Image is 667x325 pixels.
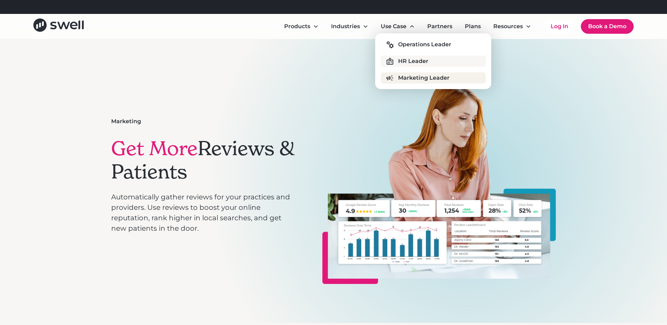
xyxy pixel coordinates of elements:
a: Log In [544,19,575,33]
nav: Use Case [375,33,491,89]
div: Resources [488,19,537,33]
a: HR Leader [381,56,486,67]
div: Marketing Leader [398,74,450,82]
a: Marketing Leader [381,72,486,84]
a: Book a Demo [581,19,634,34]
div: Resources [493,22,523,31]
a: home [33,18,84,34]
h1: Reviews & Patients [111,137,298,183]
div: Industries [331,22,360,31]
div: Industries [326,19,374,33]
p: Automatically gather reviews for your practices and providers. Use reviews to boost your online r... [111,192,298,233]
div: Marketing [111,117,141,126]
div: Operations Leader [398,40,451,49]
div: Products [284,22,310,31]
a: Plans [459,19,486,33]
a: Partners [422,19,458,33]
img: Woman looking at computer that shows an overall view of the reviews left for your company [322,78,556,284]
div: Products [279,19,324,33]
a: Operations Leader [381,39,486,50]
span: Get More [111,136,198,161]
div: HR Leader [398,57,428,65]
div: Use Case [375,19,420,33]
div: Use Case [381,22,406,31]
